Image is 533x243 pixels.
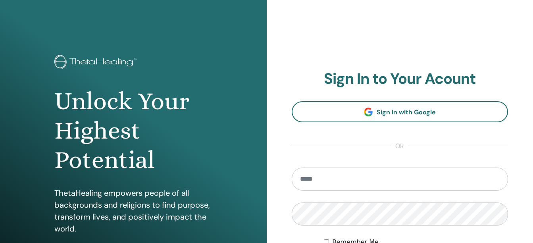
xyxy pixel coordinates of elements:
span: or [391,141,408,151]
h1: Unlock Your Highest Potential [54,87,212,175]
h2: Sign In to Your Acount [292,70,508,88]
a: Sign In with Google [292,101,508,122]
span: Sign In with Google [377,108,436,116]
p: ThetaHealing empowers people of all backgrounds and religions to find purpose, transform lives, a... [54,187,212,235]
